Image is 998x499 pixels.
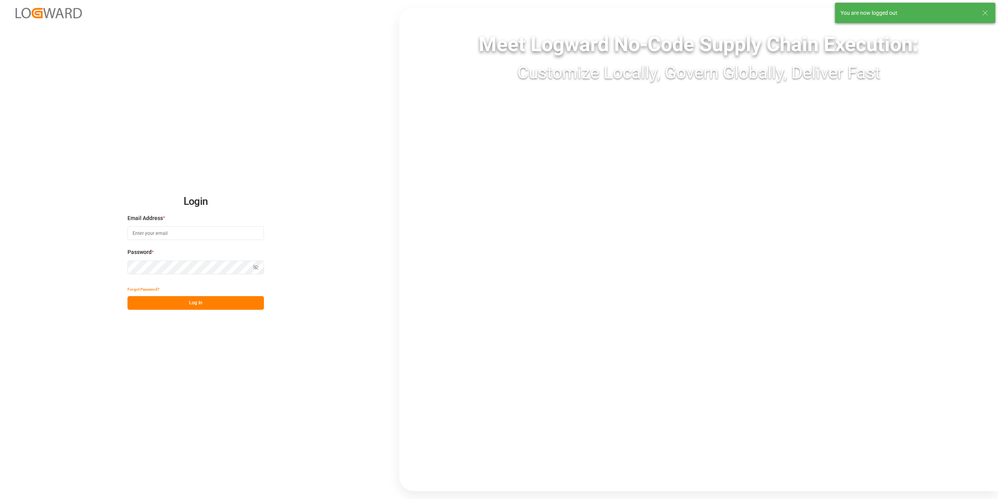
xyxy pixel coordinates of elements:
[16,8,82,18] img: Logward_new_orange.png
[127,248,152,256] span: Password
[127,296,264,310] button: Log In
[127,214,163,222] span: Email Address
[399,60,998,85] div: Customize Locally, Govern Globally, Deliver Fast
[399,29,998,60] div: Meet Logward No-Code Supply Chain Execution:
[127,226,264,240] input: Enter your email
[127,282,159,296] button: Forgot Password?
[127,189,264,214] h2: Login
[841,9,975,17] div: You are now logged out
